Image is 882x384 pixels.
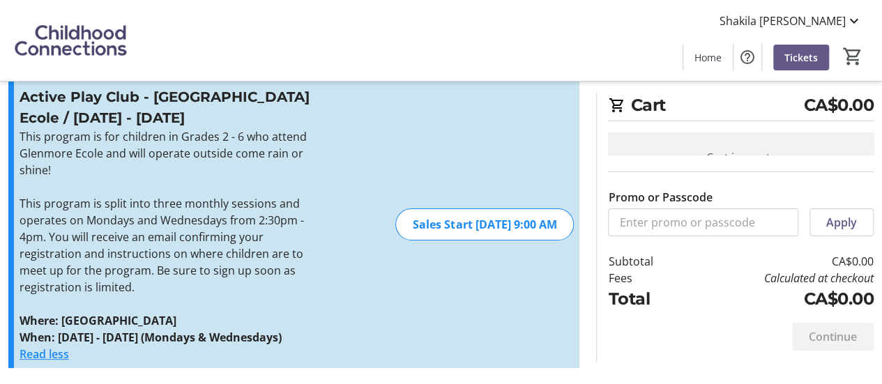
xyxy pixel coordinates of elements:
strong: Where: [GEOGRAPHIC_DATA] [20,313,176,328]
span: CA$0.00 [803,93,874,118]
div: Cart is empty [608,132,874,183]
span: Tickets [784,50,818,65]
strong: When: [DATE] - [DATE] (Mondays & Wednesdays) [20,330,282,345]
td: CA$0.00 [685,286,874,312]
div: Sales Start [DATE] 9:00 AM [395,208,574,240]
h3: Active Play Club - [GEOGRAPHIC_DATA] Ecole / [DATE] - [DATE] [20,86,324,128]
td: Total [608,286,685,312]
button: Help [733,43,761,71]
p: This program is for children in Grades 2 - 6 who attend Glenmore Ecole and will operate outside c... [20,128,324,178]
input: Enter promo or passcode [608,208,798,236]
a: Tickets [773,45,829,70]
td: Calculated at checkout [685,270,874,286]
td: CA$0.00 [685,253,874,270]
span: Shakila [PERSON_NAME] [720,13,846,29]
img: Childhood Connections 's Logo [8,6,132,75]
button: Read less [20,346,69,362]
p: This program is split into three monthly sessions and operates on Mondays and Wednesdays from 2:3... [20,195,324,295]
td: Fees [608,270,685,286]
span: Home [694,50,722,65]
a: Home [683,45,733,70]
button: Shakila [PERSON_NAME] [708,10,874,32]
h2: Cart [608,93,874,121]
label: Promo or Passcode [608,189,712,206]
button: Apply [809,208,874,236]
span: Apply [826,214,857,231]
button: Cart [840,44,865,69]
td: Subtotal [608,253,685,270]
